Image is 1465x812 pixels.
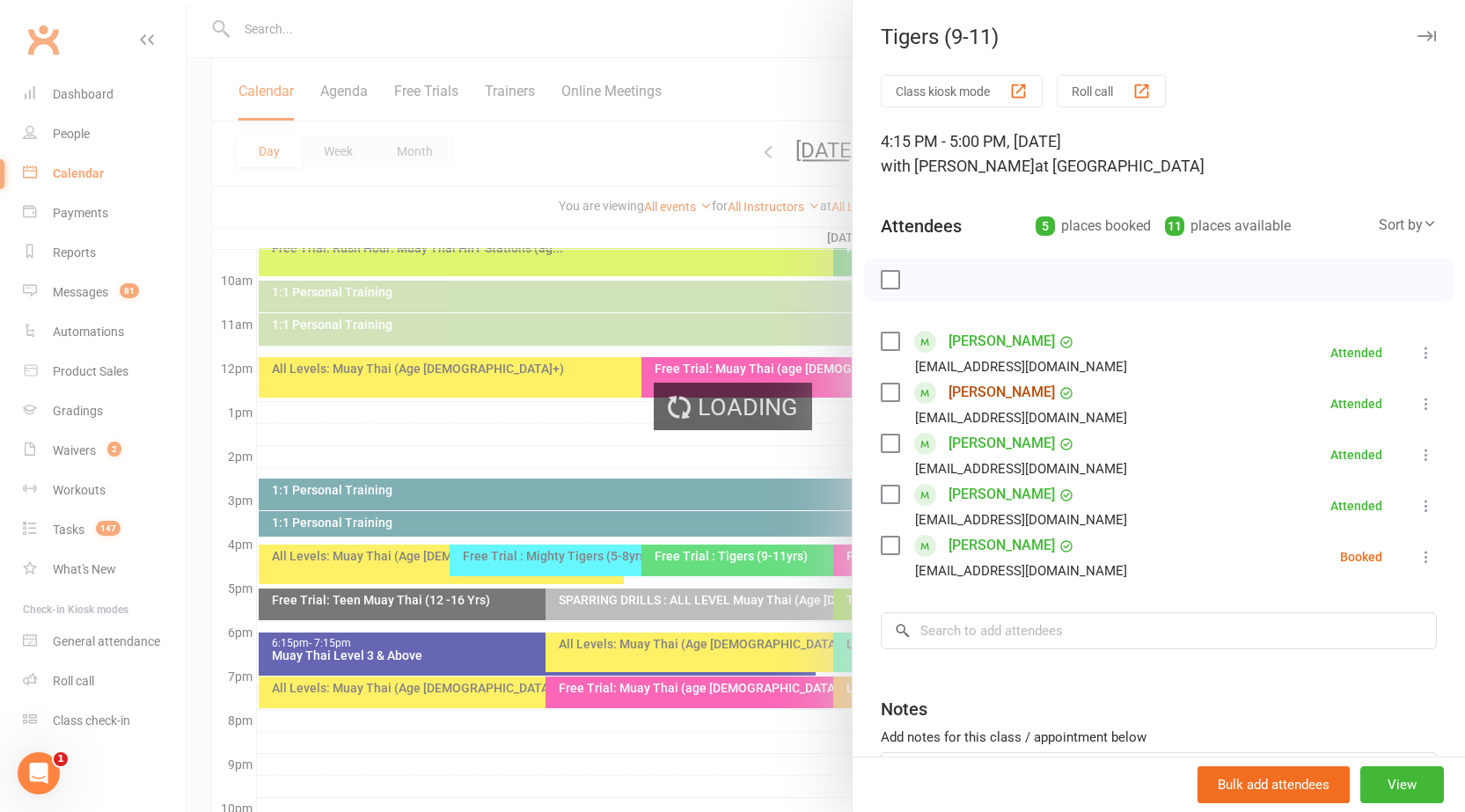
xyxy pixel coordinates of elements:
[1340,551,1382,563] div: Booked
[1379,214,1437,237] div: Sort by
[881,612,1437,649] input: Search to add attendees
[881,727,1437,748] div: Add notes for this class / appointment below
[1036,214,1151,238] div: places booked
[915,355,1127,378] div: [EMAIL_ADDRESS][DOMAIN_NAME]
[1330,347,1382,359] div: Attended
[915,508,1127,531] div: [EMAIL_ADDRESS][DOMAIN_NAME]
[1035,157,1205,175] span: at [GEOGRAPHIC_DATA]
[915,406,1127,429] div: [EMAIL_ADDRESS][DOMAIN_NAME]
[949,327,1055,355] a: [PERSON_NAME]
[1198,766,1350,803] button: Bulk add attendees
[881,157,1035,175] span: with [PERSON_NAME]
[915,457,1127,480] div: [EMAIL_ADDRESS][DOMAIN_NAME]
[853,25,1465,49] div: Tigers (9-11)
[1330,449,1382,461] div: Attended
[1036,216,1055,236] div: 5
[54,752,68,766] span: 1
[881,75,1043,107] button: Class kiosk mode
[949,531,1055,560] a: [PERSON_NAME]
[949,378,1055,406] a: [PERSON_NAME]
[881,214,962,238] div: Attendees
[1330,500,1382,512] div: Attended
[18,752,60,794] iframe: Intercom live chat
[1165,214,1291,238] div: places available
[915,560,1127,582] div: [EMAIL_ADDRESS][DOMAIN_NAME]
[881,129,1437,179] div: 4:15 PM - 5:00 PM, [DATE]
[949,429,1055,457] a: [PERSON_NAME]
[1057,75,1166,107] button: Roll call
[1165,216,1184,236] div: 11
[881,697,927,721] div: Notes
[1330,398,1382,410] div: Attended
[949,480,1055,508] a: [PERSON_NAME]
[1360,766,1444,803] button: View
